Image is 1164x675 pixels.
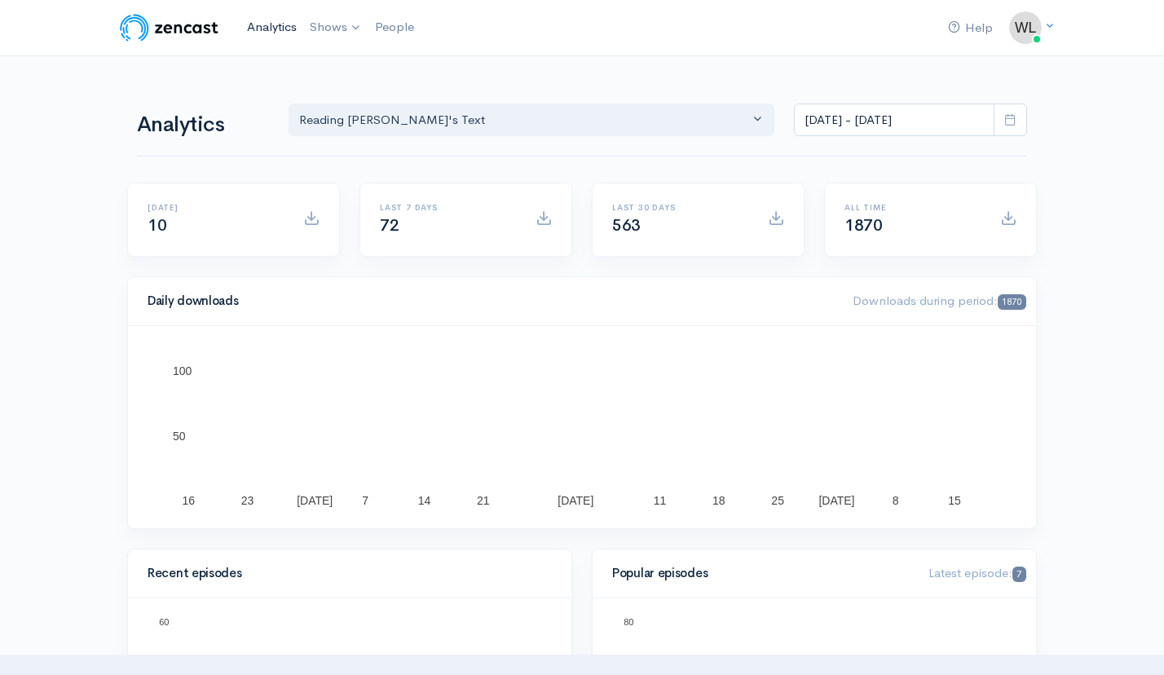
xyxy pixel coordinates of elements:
[1012,567,1026,582] span: 7
[148,215,166,236] span: 10
[477,494,490,507] text: 21
[148,294,833,308] h4: Daily downloads
[844,203,981,212] h6: All time
[299,111,749,130] div: Reading [PERSON_NAME]'s Text
[654,494,667,507] text: 11
[612,203,748,212] h6: Last 30 days
[368,10,421,45] a: People
[853,293,1026,308] span: Downloads during period:
[148,346,1016,509] svg: A chart.
[612,567,909,580] h4: Popular episodes
[380,215,399,236] span: 72
[948,494,961,507] text: 15
[240,10,303,45] a: Analytics
[624,617,633,627] text: 80
[173,364,192,377] text: 100
[117,11,221,44] img: ZenCast Logo
[380,203,516,212] h6: Last 7 days
[941,11,999,46] a: Help
[200,646,226,656] text: Ep. 82
[362,494,368,507] text: 7
[893,494,899,507] text: 8
[418,494,431,507] text: 14
[928,565,1026,580] span: Latest episode:
[148,567,542,580] h4: Recent episodes
[241,494,254,507] text: 23
[664,641,690,651] text: Ep. 54
[182,494,195,507] text: 16
[794,104,994,137] input: analytics date range selector
[289,104,774,137] button: Reading Aristotle's Text
[137,113,269,137] h1: Analytics
[998,294,1026,310] span: 1870
[148,203,284,212] h6: [DATE]
[612,215,641,236] span: 563
[558,494,593,507] text: [DATE]
[173,430,186,443] text: 50
[159,617,169,627] text: 60
[818,494,854,507] text: [DATE]
[297,494,333,507] text: [DATE]
[712,494,725,507] text: 18
[1009,11,1042,44] img: ...
[844,215,882,236] span: 1870
[303,10,368,46] a: Shows
[771,494,784,507] text: 25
